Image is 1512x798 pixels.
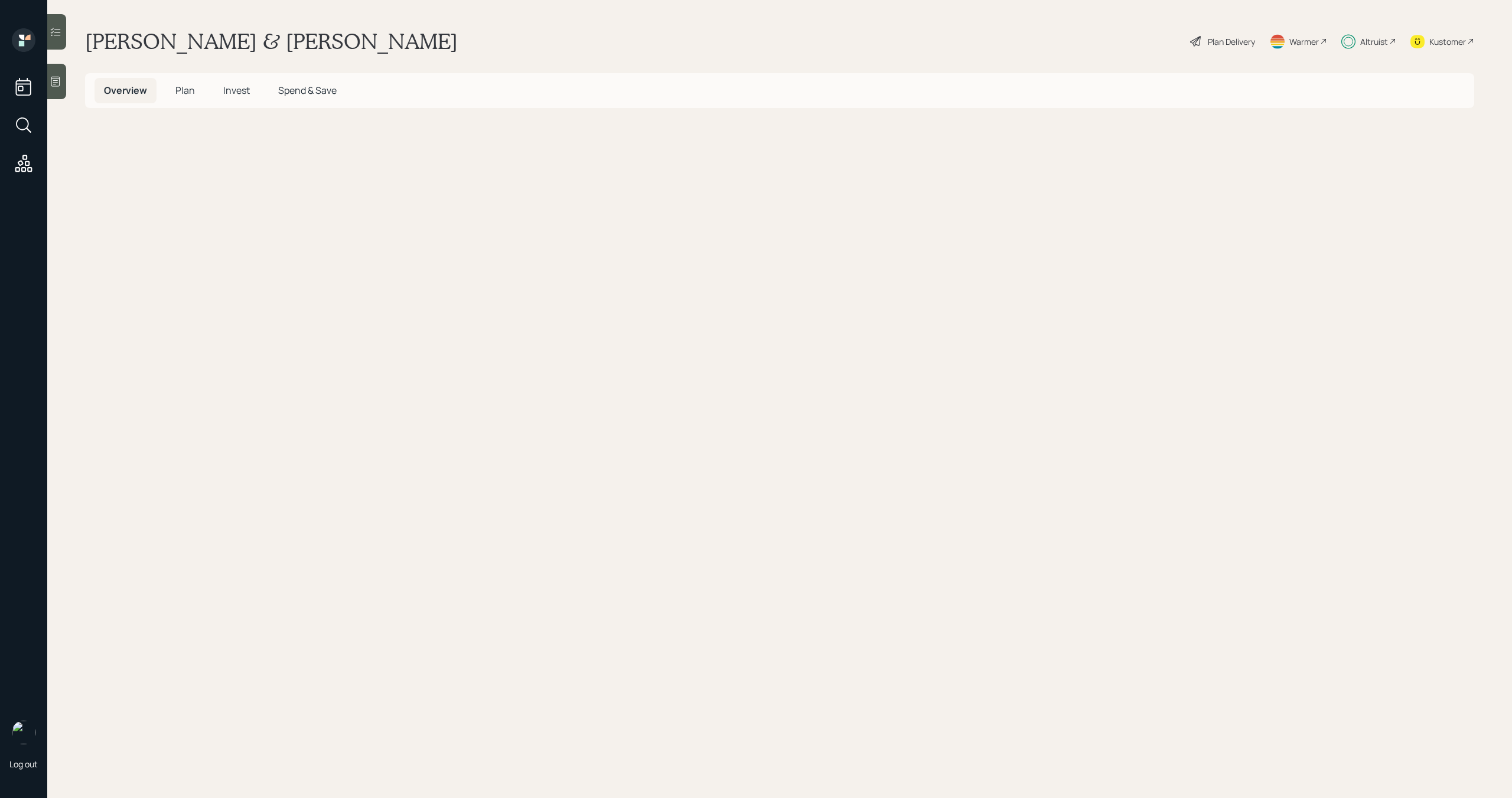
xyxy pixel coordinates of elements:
div: Log out [9,758,38,770]
div: Kustomer [1429,35,1466,48]
div: Altruist [1360,35,1388,48]
span: Plan [175,84,195,97]
span: Spend & Save [278,84,337,97]
span: Overview [104,84,147,97]
div: Warmer [1289,35,1319,48]
span: Invest [223,84,250,97]
img: michael-russo-headshot.png [12,721,35,744]
h1: [PERSON_NAME] & [PERSON_NAME] [85,28,458,54]
div: Plan Delivery [1208,35,1255,48]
